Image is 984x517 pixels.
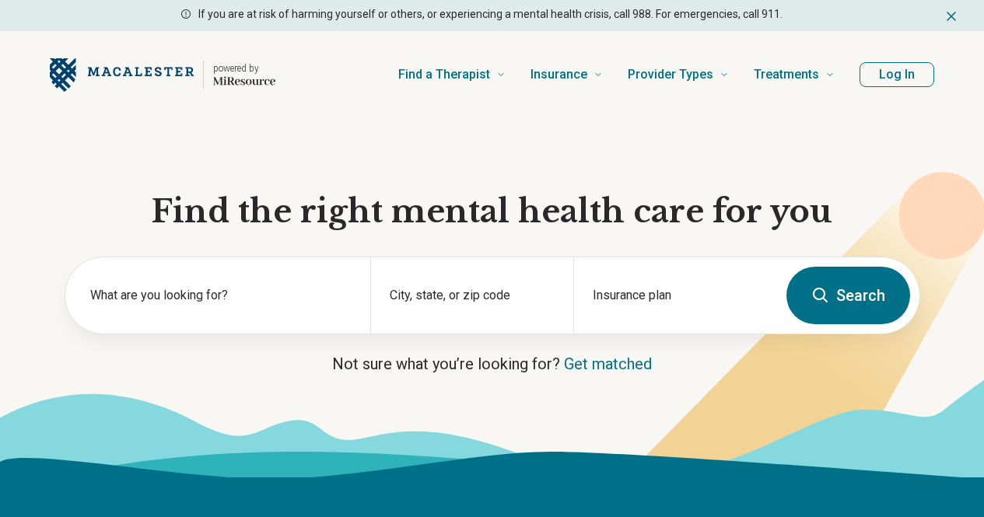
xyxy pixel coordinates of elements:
span: Provider Types [628,64,713,86]
p: Not sure what you’re looking for? [65,353,920,375]
button: Dismiss [944,6,959,25]
a: Treatments [754,44,835,106]
p: If you are at risk of harming yourself or others, or experiencing a mental health crisis, call 98... [198,6,783,23]
a: Provider Types [628,44,729,106]
label: What are you looking for? [90,286,352,305]
p: powered by [213,62,275,75]
button: Log In [860,62,934,87]
span: Treatments [754,64,819,86]
span: Insurance [531,64,587,86]
a: Find a Therapist [398,44,506,106]
h1: Find the right mental health care for you [65,191,920,232]
a: Home page [50,50,275,100]
a: Get matched [564,355,652,373]
span: Find a Therapist [398,64,490,86]
a: Insurance [531,44,603,106]
button: Search [786,267,910,324]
